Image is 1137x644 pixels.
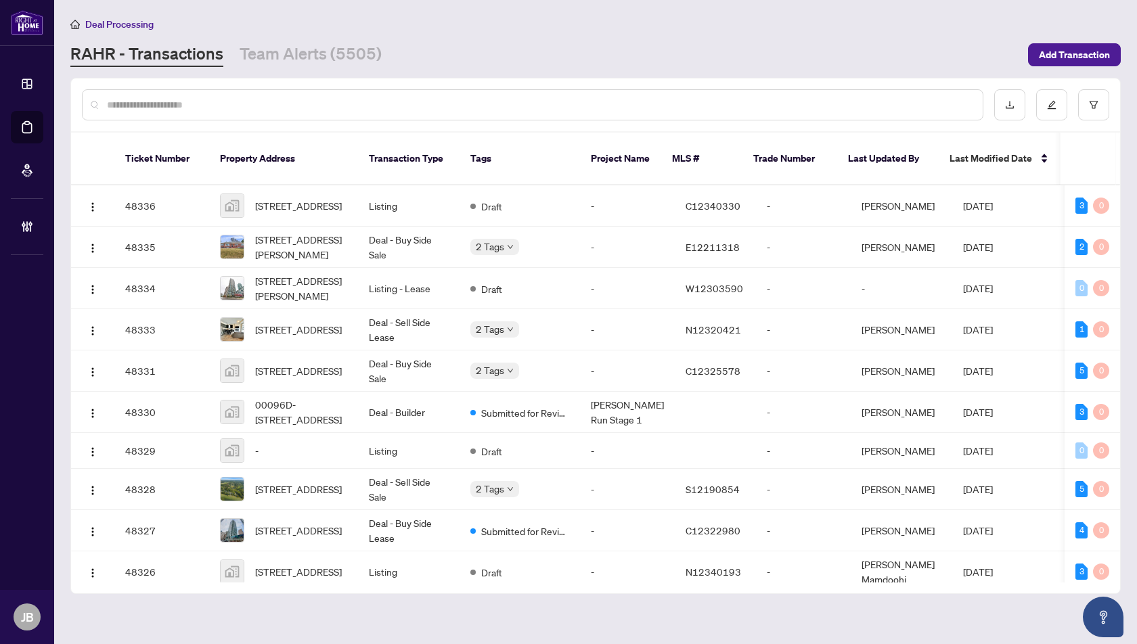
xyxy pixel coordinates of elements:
[87,485,98,496] img: Logo
[114,469,209,510] td: 48328
[1075,442,1088,459] div: 0
[580,510,675,551] td: -
[221,560,244,583] img: thumbnail-img
[661,133,742,185] th: MLS #
[82,277,104,299] button: Logo
[114,309,209,350] td: 48333
[1093,239,1109,255] div: 0
[851,309,952,350] td: [PERSON_NAME]
[580,469,675,510] td: -
[963,524,993,536] span: [DATE]
[255,322,342,337] span: [STREET_ADDRESS]
[358,510,460,551] td: Deal - Buy Side Lease
[1093,481,1109,497] div: 0
[837,133,939,185] th: Last Updated By
[82,236,104,258] button: Logo
[87,284,98,295] img: Logo
[358,469,460,510] td: Deal - Sell Side Sale
[114,510,209,551] td: 48327
[580,309,675,350] td: -
[255,363,342,378] span: [STREET_ADDRESS]
[358,268,460,309] td: Listing - Lease
[221,519,244,542] img: thumbnail-img
[507,486,514,492] span: down
[756,185,851,227] td: -
[994,89,1025,120] button: download
[1093,198,1109,214] div: 0
[240,43,382,67] a: Team Alerts (5505)
[221,235,244,258] img: thumbnail-img
[507,244,514,250] span: down
[87,408,98,419] img: Logo
[70,20,80,29] span: home
[481,565,502,580] span: Draft
[756,469,851,510] td: -
[756,510,851,551] td: -
[851,510,952,551] td: [PERSON_NAME]
[1075,321,1088,338] div: 1
[1093,404,1109,420] div: 0
[1093,563,1109,580] div: 0
[82,478,104,500] button: Logo
[507,326,514,333] span: down
[1075,522,1088,538] div: 4
[1093,363,1109,379] div: 0
[580,392,675,433] td: [PERSON_NAME] Run Stage 1
[87,568,98,578] img: Logo
[1036,89,1067,120] button: edit
[114,268,209,309] td: 48334
[70,43,223,67] a: RAHR - Transactions
[1039,44,1110,66] span: Add Transaction
[114,551,209,593] td: 48326
[255,198,342,213] span: [STREET_ADDRESS]
[963,282,993,294] span: [DATE]
[686,323,741,336] span: N12320421
[686,566,741,578] span: N12340193
[481,524,569,538] span: Submitted for Review
[580,185,675,227] td: -
[950,151,1032,166] span: Last Modified Date
[114,185,209,227] td: 48336
[82,319,104,340] button: Logo
[1093,442,1109,459] div: 0
[851,227,952,268] td: [PERSON_NAME]
[686,282,743,294] span: W12303590
[481,199,502,214] span: Draft
[1075,563,1088,580] div: 3
[686,200,740,212] span: C12340330
[87,526,98,537] img: Logo
[1075,239,1088,255] div: 2
[476,321,504,337] span: 2 Tags
[114,350,209,392] td: 48331
[255,273,347,303] span: [STREET_ADDRESS][PERSON_NAME]
[1078,89,1109,120] button: filter
[756,551,851,593] td: -
[756,309,851,350] td: -
[114,227,209,268] td: 48335
[963,323,993,336] span: [DATE]
[756,227,851,268] td: -
[114,392,209,433] td: 48330
[1047,100,1056,110] span: edit
[85,18,154,30] span: Deal Processing
[221,318,244,341] img: thumbnail-img
[580,227,675,268] td: -
[255,523,342,538] span: [STREET_ADDRESS]
[21,607,34,626] span: JB
[1093,321,1109,338] div: 0
[209,133,358,185] th: Property Address
[476,239,504,254] span: 2 Tags
[686,241,740,253] span: E12211318
[963,444,993,457] span: [DATE]
[82,360,104,382] button: Logo
[476,363,504,378] span: 2 Tags
[255,564,342,579] span: [STREET_ADDRESS]
[82,195,104,216] button: Logo
[851,185,952,227] td: [PERSON_NAME]
[963,365,993,377] span: [DATE]
[87,367,98,377] img: Logo
[580,133,661,185] th: Project Name
[580,350,675,392] td: -
[963,241,993,253] span: [DATE]
[963,483,993,495] span: [DATE]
